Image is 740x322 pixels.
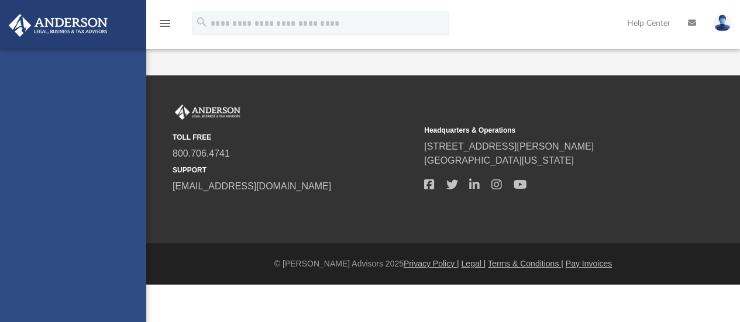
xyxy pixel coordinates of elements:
a: Privacy Policy | [404,259,459,268]
small: SUPPORT [173,165,416,175]
a: 800.706.4741 [173,148,230,158]
i: search [195,16,208,29]
a: [EMAIL_ADDRESS][DOMAIN_NAME] [173,181,331,191]
img: Anderson Advisors Platinum Portal [5,14,111,37]
small: TOLL FREE [173,132,416,143]
i: menu [158,16,172,30]
div: © [PERSON_NAME] Advisors 2025 [146,258,740,270]
a: [STREET_ADDRESS][PERSON_NAME] [424,141,594,151]
a: Pay Invoices [566,259,612,268]
a: Terms & Conditions | [488,259,563,268]
a: Legal | [462,259,486,268]
img: Anderson Advisors Platinum Portal [173,105,243,120]
img: User Pic [714,15,731,32]
small: Headquarters & Operations [424,125,667,136]
a: [GEOGRAPHIC_DATA][US_STATE] [424,155,574,165]
a: menu [158,22,172,30]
